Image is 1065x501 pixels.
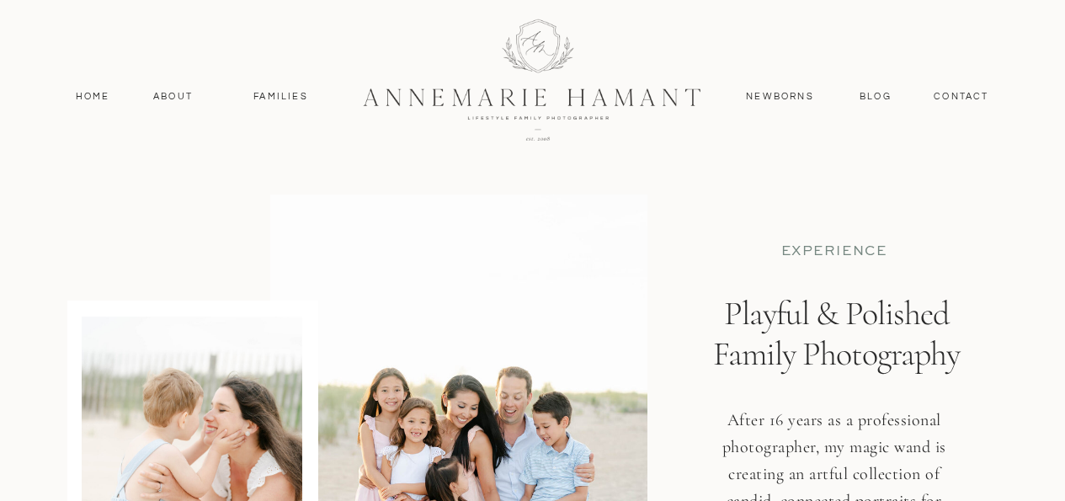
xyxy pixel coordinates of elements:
a: Blog [856,89,896,104]
a: Families [243,89,319,104]
p: EXPERIENCE [731,243,938,260]
a: contact [925,89,998,104]
h1: Playful & Polished Family Photography [700,293,974,446]
a: Newborns [740,89,821,104]
a: Home [68,89,118,104]
a: About [149,89,198,104]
